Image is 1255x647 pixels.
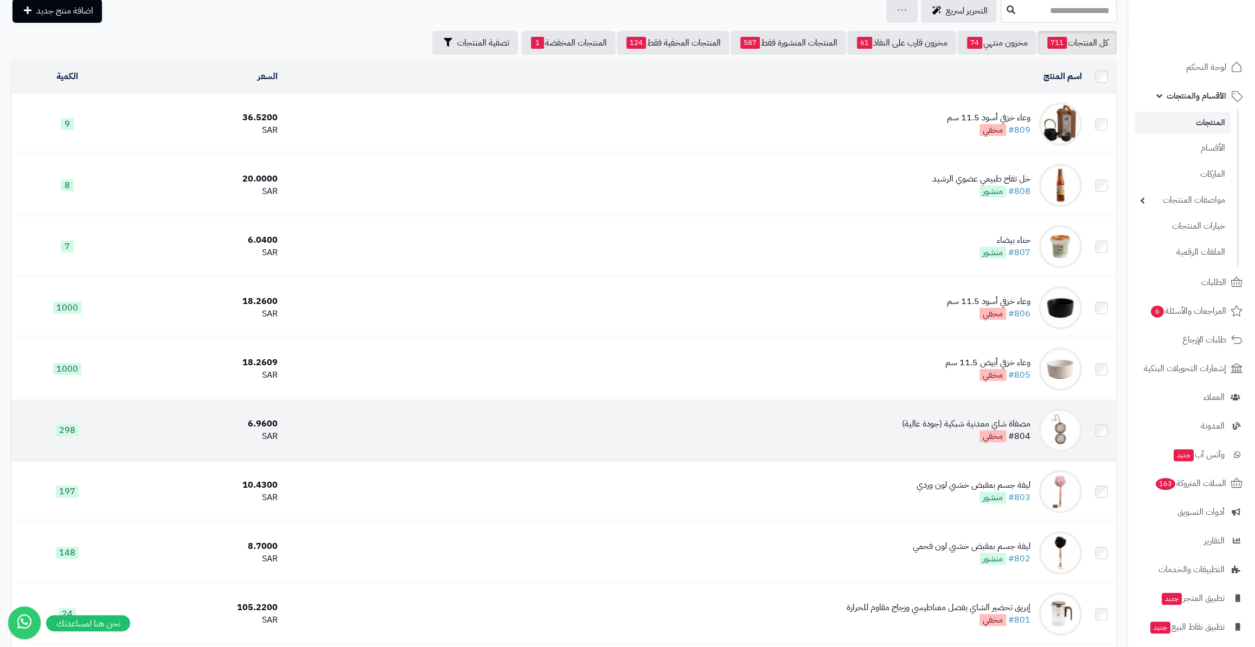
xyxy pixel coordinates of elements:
span: التطبيقات والخدمات [1158,562,1225,577]
span: 298 [56,424,79,436]
span: لوحة التحكم [1186,60,1226,75]
a: المنتجات المنشورة فقط587 [731,31,846,55]
div: 105.2200 [127,601,278,614]
span: منشور [979,247,1006,258]
div: 20.0000 [127,173,278,185]
span: مخفي [979,369,1006,381]
div: SAR [127,185,278,198]
span: 6 [1151,306,1164,318]
a: #804 [1008,430,1030,443]
span: 587 [740,37,760,49]
img: إبريق تحضير الشاي بفصل مغناطيسي وزجاج مقاوم للحرارة [1039,592,1082,636]
span: 1000 [53,302,81,314]
span: المدونة [1201,418,1225,434]
span: تطبيق المتجر [1161,591,1225,606]
span: مخفي [979,124,1006,136]
a: #809 [1008,124,1030,137]
a: خيارات المنتجات [1135,215,1231,238]
span: منشور [979,185,1006,197]
span: 163 [1156,478,1175,490]
a: العملاء [1135,384,1248,410]
span: إشعارات التحويلات البنكية [1144,361,1226,376]
div: ليفة جسم بمقبض خشبي لون فحمي [913,540,1030,553]
div: SAR [127,491,278,504]
img: مصفاة شاي معدنية شبكية (جودة عالية) [1039,409,1082,452]
img: وعاء خزفي أسود 11.5 سم [1039,286,1082,329]
span: منشور [979,553,1006,565]
a: #801 [1008,613,1030,626]
span: جديد [1174,449,1194,461]
a: #806 [1008,307,1030,320]
a: التقارير [1135,528,1248,554]
span: تطبيق نقاط البيع [1149,619,1225,635]
div: ليفة جسم بمقبض خشبي لون وردي [917,479,1030,491]
span: الطلبات [1201,275,1226,290]
div: SAR [127,308,278,320]
span: جديد [1162,593,1182,605]
a: تطبيق المتجرجديد [1135,585,1248,611]
a: الطلبات [1135,269,1248,295]
span: 7 [61,241,74,253]
a: الكمية [56,70,78,83]
span: مخفي [979,614,1006,626]
div: SAR [127,430,278,443]
span: أدوات التسويق [1177,504,1225,520]
div: إبريق تحضير الشاي بفصل مغناطيسي وزجاج مقاوم للحرارة [847,601,1030,614]
a: وآتس آبجديد [1135,442,1248,468]
span: اضافة منتج جديد [36,4,93,17]
div: وعاء خزفي أسود 11.5 سم [947,295,1030,308]
a: اسم المنتج [1043,70,1082,83]
a: السعر [258,70,278,83]
img: ليفة جسم بمقبض خشبي لون وردي [1039,470,1082,513]
span: طلبات الإرجاع [1182,332,1226,347]
span: السلات المتروكة [1155,476,1226,491]
span: 711 [1047,37,1067,49]
a: #808 [1008,185,1030,198]
div: مصفاة شاي معدنية شبكية (جودة عالية) [902,418,1030,430]
div: 10.4300 [127,479,278,491]
a: تطبيق نقاط البيعجديد [1135,614,1248,640]
a: #805 [1008,368,1030,381]
span: منشور [979,491,1006,503]
div: SAR [127,124,278,137]
div: SAR [127,614,278,626]
a: مخزون منتهي74 [957,31,1036,55]
div: SAR [127,553,278,565]
a: مواصفات المنتجات [1135,189,1231,212]
a: الأقسام [1135,137,1231,160]
span: 1000 [53,363,81,375]
div: SAR [127,369,278,381]
img: وعاء خزفي أبيض 11.5 سم [1039,347,1082,391]
div: 6.0400 [127,234,278,247]
span: التقارير [1204,533,1225,548]
a: أدوات التسويق [1135,499,1248,525]
a: #807 [1008,246,1030,259]
span: 74 [967,37,982,49]
a: #802 [1008,552,1030,565]
span: جديد [1150,622,1170,633]
a: الماركات [1135,163,1231,186]
span: 1 [531,37,544,49]
span: الأقسام والمنتجات [1167,88,1226,103]
div: SAR [127,247,278,259]
span: 8 [61,179,74,191]
div: خل تفاح طبيعي عضوي الرشيد [932,173,1030,185]
a: كل المنتجات711 [1038,31,1117,55]
img: وعاء خزفي أسود 11.5 سم [1039,102,1082,146]
span: 197 [56,486,79,497]
a: المراجعات والأسئلة6 [1135,298,1248,324]
a: لوحة التحكم [1135,54,1248,80]
a: المنتجات المخفية فقط124 [617,31,729,55]
div: 18.2609 [127,357,278,369]
span: 148 [56,547,79,559]
a: المنتجات [1135,112,1231,134]
a: التطبيقات والخدمات [1135,557,1248,583]
span: 9 [61,118,74,130]
span: التحرير لسريع [946,4,988,17]
a: #803 [1008,491,1030,504]
a: المنتجات المخفضة1 [521,31,616,55]
a: الملفات الرقمية [1135,241,1231,264]
div: 36.5200 [127,112,278,124]
span: 124 [626,37,646,49]
div: وعاء خزفي أسود 11.5 سم [947,112,1030,124]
